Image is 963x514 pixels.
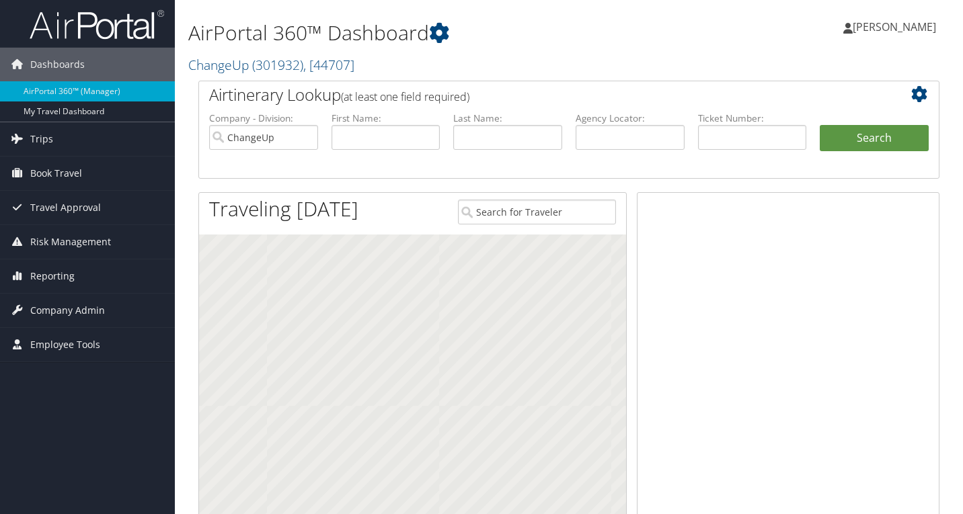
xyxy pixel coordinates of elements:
span: (at least one field required) [341,89,469,104]
span: Reporting [30,259,75,293]
span: ( 301932 ) [252,56,303,74]
h1: Traveling [DATE] [209,195,358,223]
span: Risk Management [30,225,111,259]
a: [PERSON_NAME] [843,7,950,47]
input: Search for Traveler [458,200,615,224]
span: Employee Tools [30,328,100,361]
img: airportal-logo.png [30,9,164,40]
span: Company Admin [30,294,105,327]
button: Search [820,125,929,152]
h1: AirPortal 360™ Dashboard [188,19,696,47]
h2: Airtinerary Lookup [209,83,867,106]
span: Travel Approval [30,191,101,224]
span: Trips [30,122,53,156]
label: Last Name: [453,112,562,125]
a: ChangeUp [188,56,354,74]
span: , [ 44707 ] [303,56,354,74]
label: Ticket Number: [698,112,807,125]
label: First Name: [332,112,440,125]
span: Book Travel [30,157,82,190]
span: [PERSON_NAME] [853,19,936,34]
label: Company - Division: [209,112,318,125]
label: Agency Locator: [576,112,685,125]
span: Dashboards [30,48,85,81]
